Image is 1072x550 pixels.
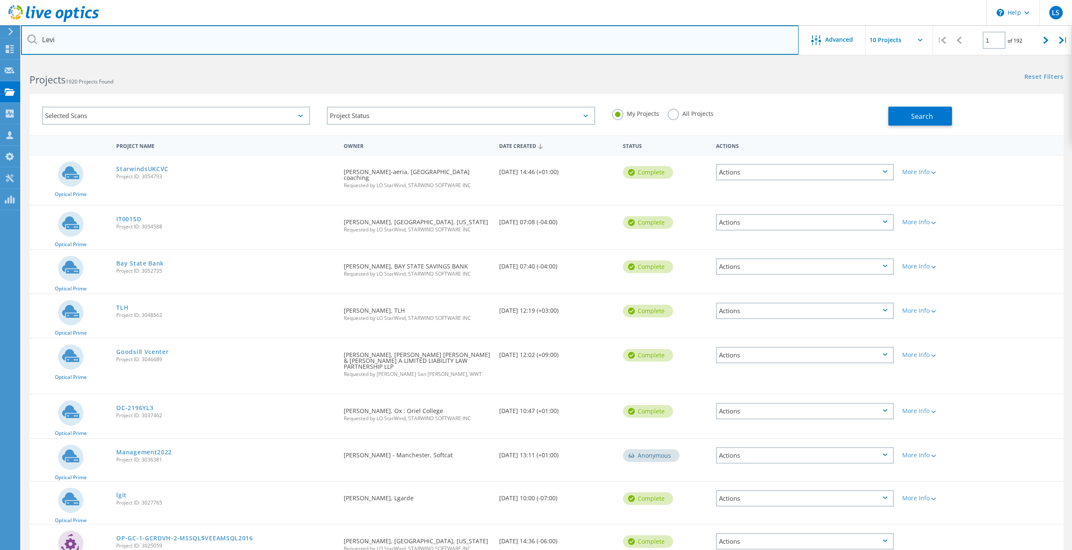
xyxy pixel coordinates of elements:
input: Search projects by name, owner, ID, company, etc [21,25,799,55]
div: Selected Scans [42,107,310,125]
div: [PERSON_NAME]-aeria, [GEOGRAPHIC_DATA] coaching [340,156,495,196]
span: Optical Prime [55,375,87,380]
div: [PERSON_NAME], Lgarde [340,482,495,510]
div: Date Created [495,137,619,153]
div: Project Name [112,137,340,153]
div: More Info [902,219,976,225]
div: Actions [716,533,894,550]
span: Optical Prime [55,330,87,335]
div: Actions [716,258,894,275]
a: lgit [116,492,127,498]
span: Optical Prime [55,242,87,247]
div: Status [619,137,712,153]
div: Actions [716,490,894,507]
div: [DATE] 14:46 (+01:00) [495,156,619,183]
div: More Info [902,308,976,314]
button: Search [888,107,952,126]
div: Actions [712,137,898,153]
div: Complete [623,535,673,548]
span: Optical Prime [55,431,87,436]
span: Optical Prime [55,518,87,523]
div: More Info [902,495,976,501]
div: [DATE] 07:08 (-04:00) [495,206,619,233]
div: Actions [716,347,894,363]
span: 1920 Projects Found [66,78,113,85]
span: Project ID: 3054793 [116,174,335,179]
div: [PERSON_NAME], BAY STATE SAVINGS BANK [340,250,495,285]
div: Complete [623,166,673,179]
div: [DATE] 13:11 (+01:00) [495,439,619,467]
span: of 192 [1008,37,1022,44]
span: Requested by LO StarWind, STARWIND SOFTWARE INC [344,271,490,276]
div: Complete [623,349,673,362]
div: Actions [716,403,894,419]
span: Project ID: 3048562 [116,313,335,318]
a: OP-GC-1-GCRDVH-2-MSSQL$VEEAMSQL2016 [116,535,253,541]
div: | [1055,25,1072,55]
div: Project Status [327,107,595,125]
div: Complete [623,405,673,418]
a: TLH [116,305,128,311]
div: Complete [623,216,673,229]
a: Live Optics Dashboard [8,18,99,24]
div: | [933,25,950,55]
a: Reset Filters [1024,74,1064,81]
div: [DATE] 10:00 (-07:00) [495,482,619,510]
span: Project ID: 3046689 [116,357,335,362]
label: My Projects [612,109,659,117]
span: Project ID: 3052735 [116,268,335,274]
div: More Info [902,452,976,458]
div: More Info [902,408,976,414]
div: More Info [902,352,976,358]
div: Actions [716,214,894,231]
a: Bay State Bank [116,260,164,266]
div: [DATE] 07:40 (-04:00) [495,250,619,278]
span: Requested by LO StarWind, STARWIND SOFTWARE INC [344,416,490,421]
a: Management2022 [116,449,172,455]
div: [PERSON_NAME], [PERSON_NAME] [PERSON_NAME] & [PERSON_NAME] A LIMITED LIABILITY LAW PARTNERSHIP LLP [340,338,495,385]
a: Goodsill Vcenter [116,349,168,355]
span: LS [1052,9,1059,16]
div: More Info [902,169,976,175]
div: Owner [340,137,495,153]
b: Projects [29,73,66,86]
span: Requested by [PERSON_NAME] San [PERSON_NAME], WWT [344,372,490,377]
div: Actions [716,164,894,180]
span: Requested by LO StarWind, STARWIND SOFTWARE INC [344,227,490,232]
span: Optical Prime [55,475,87,480]
div: Anonymous [623,449,679,462]
span: Project ID: 3037462 [116,413,335,418]
div: Complete [623,260,673,273]
div: Complete [623,305,673,317]
span: Search [911,112,933,121]
span: Project ID: 3027765 [116,500,335,505]
div: Actions [716,303,894,319]
span: Advanced [825,37,853,43]
span: Project ID: 3054588 [116,224,335,229]
label: All Projects [668,109,714,117]
span: Requested by LO StarWind, STARWIND SOFTWARE INC [344,183,490,188]
div: Actions [716,447,894,464]
span: Project ID: 3025059 [116,543,335,548]
div: [DATE] 10:47 (+01:00) [495,394,619,422]
div: [PERSON_NAME], Ox : Oriel College [340,394,495,429]
div: [PERSON_NAME] - Manchester, Softcat [340,439,495,467]
div: More Info [902,263,976,269]
svg: \n [997,9,1004,16]
span: Optical Prime [55,192,87,197]
a: IT0015D [116,216,141,222]
span: Optical Prime [55,286,87,291]
div: [DATE] 12:19 (+03:00) [495,294,619,322]
span: Requested by LO StarWind, STARWIND SOFTWARE INC [344,316,490,321]
div: Complete [623,492,673,505]
span: Project ID: 3036381 [116,457,335,462]
a: StarwindsUKCVC [116,166,168,172]
div: [DATE] 12:02 (+09:00) [495,338,619,366]
div: [PERSON_NAME], [GEOGRAPHIC_DATA], [US_STATE] [340,206,495,241]
div: [PERSON_NAME], TLH [340,294,495,329]
a: OC-2196YL3 [116,405,153,411]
